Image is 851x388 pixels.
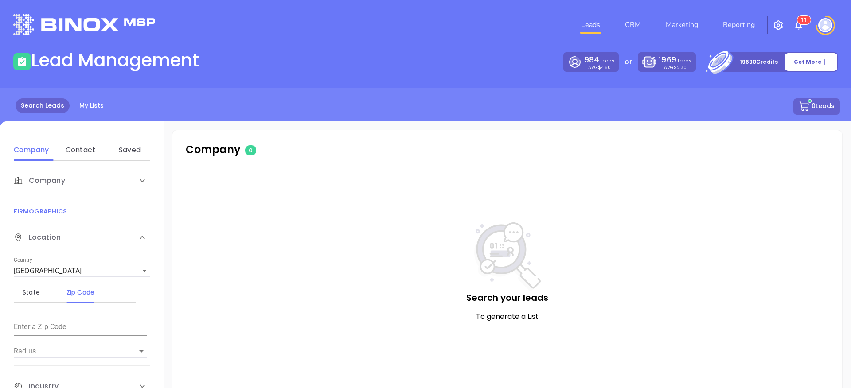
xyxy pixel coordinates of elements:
[63,145,98,155] div: Contact
[773,20,784,31] img: iconSetting
[14,258,32,263] label: Country
[245,145,256,155] span: 0
[14,167,150,194] div: Company
[14,145,49,155] div: Company
[74,98,109,113] a: My Lists
[785,53,838,71] button: Get More
[662,16,702,34] a: Marketing
[793,98,840,115] button: 0Leads
[14,206,150,216] p: FIRMOGRAPHICS
[674,64,687,71] span: $2.30
[740,58,778,66] p: 19690 Credits
[598,64,611,71] span: $4.60
[190,291,824,304] p: Search your leads
[16,98,70,113] a: Search Leads
[186,142,405,158] p: Company
[804,17,807,23] span: 1
[14,223,150,252] div: Location
[190,311,824,322] p: To generate a List
[14,264,150,278] div: [GEOGRAPHIC_DATA]
[112,145,147,155] div: Saved
[801,17,804,23] span: 1
[621,16,644,34] a: CRM
[659,54,691,66] p: Leads
[818,18,832,32] img: user
[797,16,811,24] sup: 11
[135,345,148,357] button: Open
[31,50,199,71] h1: Lead Management
[63,287,98,298] div: Zip Code
[588,66,611,70] p: AVG
[14,232,61,243] span: Location
[13,14,155,35] img: logo
[584,54,614,66] p: Leads
[584,54,599,65] span: 984
[474,222,541,291] img: NoSearch
[659,54,676,65] span: 1969
[664,66,687,70] p: AVG
[793,20,804,31] img: iconNotification
[14,175,65,186] span: Company
[14,287,49,298] div: State
[719,16,758,34] a: Reporting
[625,57,632,67] p: or
[578,16,604,34] a: Leads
